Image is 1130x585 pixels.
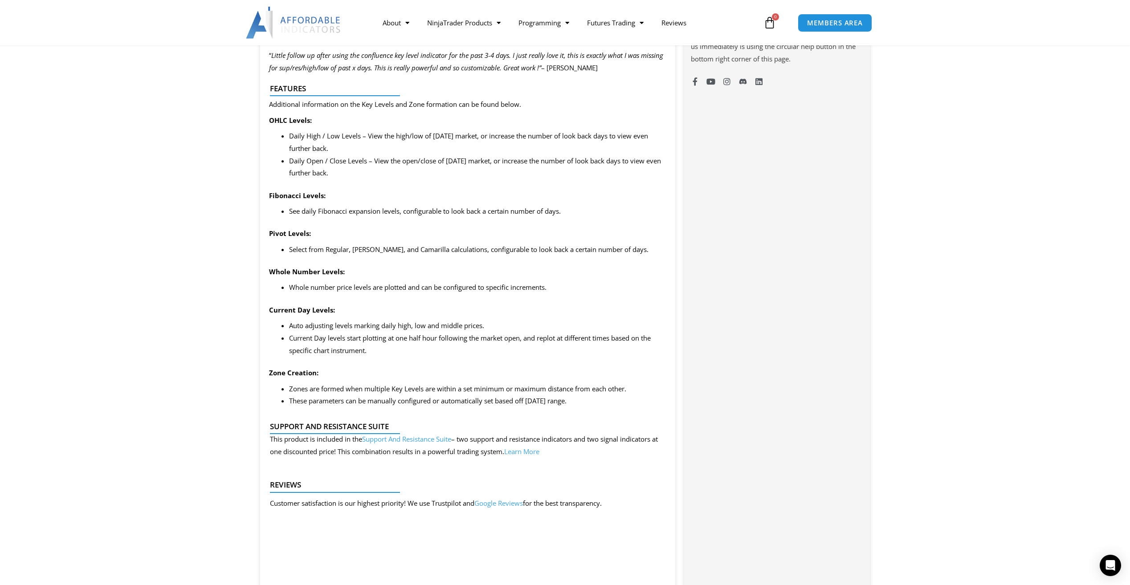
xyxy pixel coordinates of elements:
h4: Features [270,84,659,93]
strong: Fibonacci Levels: [269,191,326,200]
nav: Menu [374,12,761,33]
li: Daily Open / Close Levels – View the open/close of [DATE] market, or increase the number of look ... [289,155,667,180]
p: Customer satisfaction is our highest priority! We use Trustpilot and for the best transparency. [270,497,602,510]
h4: Support and Resistance Suite [270,422,659,431]
strong: Zone Creation: [269,368,318,377]
strong: Current Day Levels: [269,305,335,314]
a: Support And Resistance Suite [362,435,451,443]
strong: OHLC Levels: [269,116,312,125]
li: Current Day levels start plotting at one half hour following the market open, and replot at diffe... [289,332,667,357]
li: See daily Fibonacci expansion levels, configurable to look back a certain number of days. [289,205,667,218]
p: “ – [PERSON_NAME] [269,49,667,74]
li: Daily High / Low Levels – View the high/low of [DATE] market, or increase the number of look back... [289,130,667,155]
li: Select from Regular, [PERSON_NAME], and Camarilla calculations, configurable to look back a certa... [289,244,667,256]
p: This product is included in the – two support and resistance indicators and two signal indicators... [270,433,659,458]
li: These parameters can be manually configured or automatically set based off [DATE] range. [289,395,667,407]
a: Reviews [653,12,695,33]
strong: Pivot Levels: [269,229,311,238]
a: Programming [510,12,578,33]
li: Auto adjusting levels marking daily high, low and middle prices. [289,320,667,332]
span: MEMBERS AREA [807,20,863,26]
h4: Reviews [270,480,659,489]
li: Zones are formed when multiple Key Levels are within a set minimum or maximum distance from each ... [289,383,667,395]
img: LogoAI | Affordable Indicators – NinjaTrader [246,7,342,39]
span: 0 [772,13,779,20]
p: We would love to hear from you! The best way to reach us immediately is using the circular help b... [691,28,863,65]
a: About [374,12,418,33]
div: Open Intercom Messenger [1100,555,1121,576]
a: 0 [750,10,789,36]
a: Futures Trading [578,12,653,33]
a: Google Reviews [474,499,523,508]
strong: Whole Number Levels: [269,267,345,276]
li: Whole number price levels are plotted and can be configured to specific increments. [289,281,667,294]
a: Learn More [504,447,539,456]
a: NinjaTrader Products [418,12,510,33]
i: Little follow up after using the confluence key level indicator for the past 3-4 days. I just rea... [269,51,663,72]
a: MEMBERS AREA [798,14,872,32]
